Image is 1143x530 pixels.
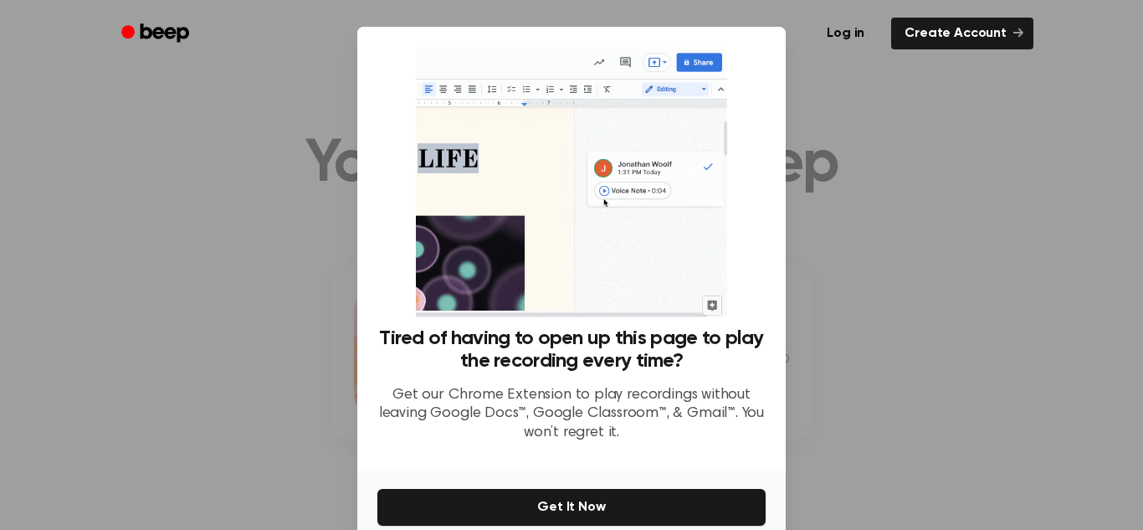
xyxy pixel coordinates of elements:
img: Beep extension in action [416,47,726,317]
p: Get our Chrome Extension to play recordings without leaving Google Docs™, Google Classroom™, & Gm... [377,386,766,443]
a: Create Account [891,18,1033,49]
button: Get It Now [377,489,766,526]
a: Beep [110,18,204,50]
h3: Tired of having to open up this page to play the recording every time? [377,327,766,373]
a: Log in [810,14,881,53]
